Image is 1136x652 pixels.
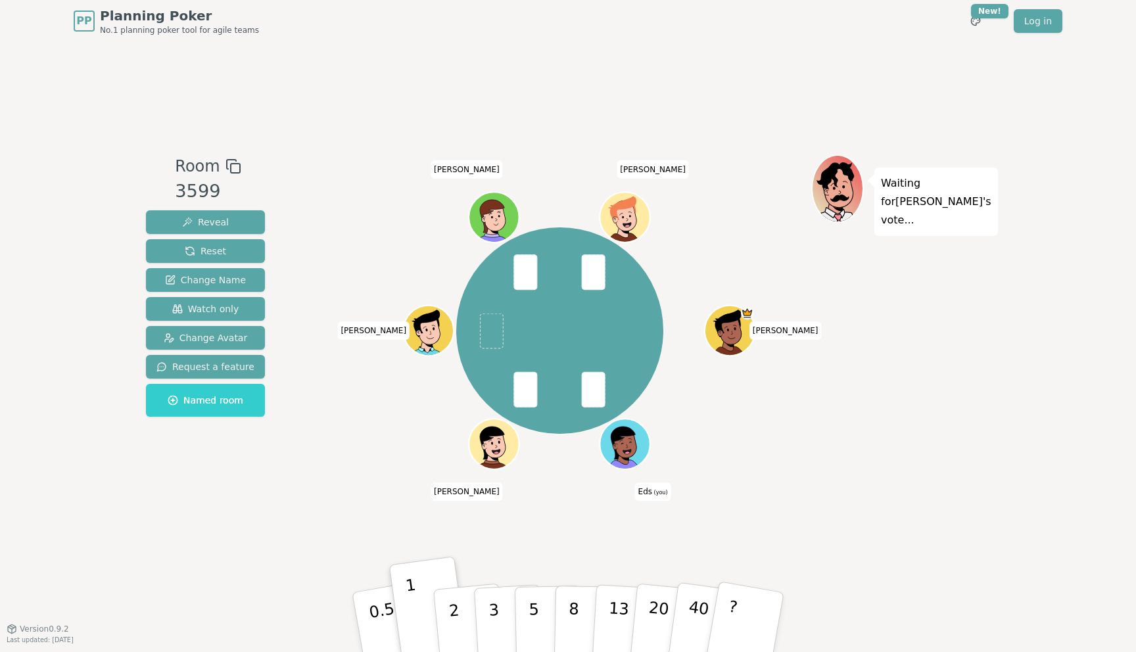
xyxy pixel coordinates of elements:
[20,624,69,634] span: Version 0.9.2
[431,482,503,501] span: Click to change your name
[431,160,503,179] span: Click to change your name
[74,7,259,35] a: PPPlanning PokerNo.1 planning poker tool for agile teams
[76,13,91,29] span: PP
[146,268,265,292] button: Change Name
[185,244,226,258] span: Reset
[175,178,241,205] div: 3599
[964,9,987,33] button: New!
[881,174,991,229] p: Waiting for [PERSON_NAME] 's vote...
[100,25,259,35] span: No.1 planning poker tool for agile teams
[172,302,239,315] span: Watch only
[971,4,1008,18] div: New!
[146,384,265,417] button: Named room
[404,576,424,647] p: 1
[635,482,671,501] span: Click to change your name
[7,624,69,634] button: Version0.9.2
[100,7,259,25] span: Planning Poker
[749,321,822,340] span: Click to change your name
[164,331,248,344] span: Change Avatar
[337,321,410,340] span: Click to change your name
[182,216,229,229] span: Reveal
[146,297,265,321] button: Watch only
[1014,9,1062,33] a: Log in
[652,490,668,496] span: (you)
[165,273,246,287] span: Change Name
[146,210,265,234] button: Reveal
[7,636,74,643] span: Last updated: [DATE]
[146,355,265,379] button: Request a feature
[602,421,649,468] button: Click to change your avatar
[156,360,254,373] span: Request a feature
[146,326,265,350] button: Change Avatar
[617,160,689,179] span: Click to change your name
[175,154,220,178] span: Room
[168,394,243,407] span: Named room
[146,239,265,263] button: Reset
[741,307,753,319] span: Isaac is the host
